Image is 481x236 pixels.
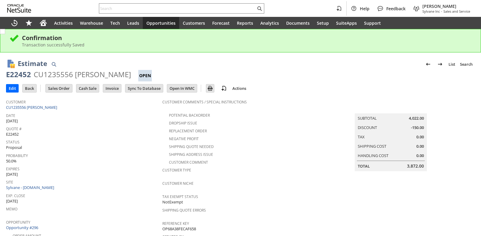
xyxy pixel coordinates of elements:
a: Opportunity [6,220,30,225]
span: [DATE] [6,198,18,204]
span: Proposal [6,145,22,150]
h1: Estimate [18,58,47,68]
span: [PERSON_NAME] [422,3,470,9]
span: Sales and Service [443,9,470,14]
a: Replacement Order [169,128,207,134]
input: Edit [6,84,18,92]
a: Customers [179,17,209,29]
a: Date [6,113,15,118]
a: Sylvane - [DOMAIN_NAME] [6,185,56,190]
div: CU1235556 [PERSON_NAME] [34,70,131,79]
span: Support [364,20,381,26]
span: Leads [127,20,139,26]
a: Leads [124,17,143,29]
input: Cash Sale [76,84,99,92]
span: 0.00 [416,143,424,149]
a: Customer Type [162,168,191,173]
span: Analytics [260,20,279,26]
a: Exp. Close [6,193,25,198]
a: Documents [283,17,313,29]
a: Search [458,59,475,69]
span: NotExempt [162,199,183,205]
a: Probability [6,153,28,158]
div: Open [138,70,152,81]
a: Reports [233,17,257,29]
a: Opportunities [143,17,179,29]
a: Expires [6,166,20,171]
div: E22452 [6,70,31,79]
a: Customer Niche [162,181,194,186]
a: Shipping Quote Errors [162,208,206,213]
a: Setup [313,17,332,29]
a: Home [36,17,51,29]
span: OP68A38FECAF658 [162,226,196,232]
span: Reports [237,20,253,26]
svg: Search [256,5,263,12]
span: 0.00 [416,153,424,159]
a: Negative Profit [169,136,199,141]
a: Opportunity #296 [6,225,40,230]
a: Shipping Quote Needed [169,144,214,149]
a: Total [358,163,370,169]
a: Tech [107,17,124,29]
svg: logo [7,4,31,13]
img: add-record.svg [220,85,228,92]
span: Documents [286,20,310,26]
span: Opportunities [146,20,176,26]
span: Forecast [212,20,230,26]
a: Customer Comment [169,160,208,165]
input: Search [99,5,256,12]
span: 50.0% [6,158,17,164]
img: Previous [424,61,432,68]
a: Dropship Issue [169,121,197,126]
div: Confirmation [22,34,472,42]
span: -150.00 [411,125,424,131]
a: Potential Backorder [169,113,210,118]
input: Print [206,84,214,92]
a: Shipping Cost [358,143,386,149]
a: Warehouse [76,17,107,29]
a: SuiteApps [332,17,360,29]
span: 4,022.00 [409,115,424,121]
span: [DATE] [6,118,18,124]
svg: Shortcuts [25,19,32,27]
input: Open In WMC [167,84,197,92]
a: Handling Cost [358,153,388,158]
input: Invoice [103,84,121,92]
span: - [441,9,442,14]
a: Customer Comments / Special Instructions [162,99,247,105]
span: Customers [183,20,205,26]
a: Recent Records [7,17,22,29]
a: Activities [51,17,76,29]
a: CU1235556 [PERSON_NAME] [6,105,59,110]
span: 3,872.00 [407,163,424,169]
a: Support [360,17,384,29]
input: Sales Order [46,84,72,92]
img: Next [437,61,444,68]
a: List [446,59,458,69]
a: Subtotal [358,115,377,121]
svg: Recent Records [11,19,18,27]
span: Sylvane Inc [422,9,440,14]
span: Activities [54,20,73,26]
span: [DATE] [6,171,18,177]
img: Quick Find [50,61,57,68]
span: SuiteApps [336,20,357,26]
a: Discount [358,125,377,130]
a: Status [6,140,20,145]
a: Reference Key [162,221,189,226]
div: Shortcuts [22,17,36,29]
input: Back [23,84,36,92]
span: 0.00 [416,134,424,140]
a: Customer [6,99,26,105]
a: Quote # [6,126,22,131]
img: Print [207,85,214,92]
svg: Home [40,19,47,27]
span: Feedback [386,6,406,11]
a: Shipping Address Issue [169,152,213,157]
a: Actions [230,86,249,91]
a: Tax [358,134,365,140]
caption: Summary [355,104,427,113]
span: Help [360,6,369,11]
span: Warehouse [80,20,103,26]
